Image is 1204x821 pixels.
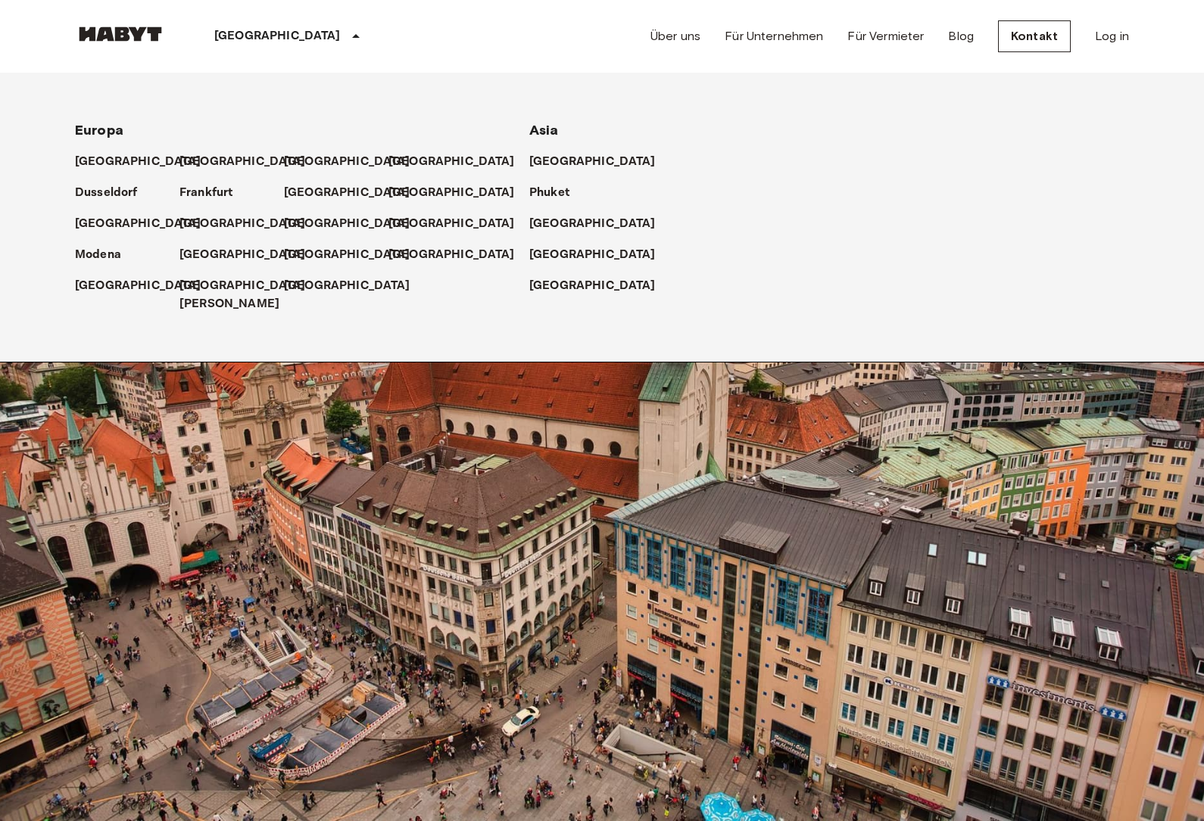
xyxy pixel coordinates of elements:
[75,26,166,42] img: Habyt
[388,153,530,171] a: [GEOGRAPHIC_DATA]
[284,153,426,171] a: [GEOGRAPHIC_DATA]
[179,246,321,264] a: [GEOGRAPHIC_DATA]
[75,215,201,233] p: [GEOGRAPHIC_DATA]
[529,246,671,264] a: [GEOGRAPHIC_DATA]
[529,153,671,171] a: [GEOGRAPHIC_DATA]
[388,246,530,264] a: [GEOGRAPHIC_DATA]
[75,184,138,202] p: Dusseldorf
[75,277,201,295] p: [GEOGRAPHIC_DATA]
[75,153,217,171] a: [GEOGRAPHIC_DATA]
[1095,27,1129,45] a: Log in
[284,153,410,171] p: [GEOGRAPHIC_DATA]
[529,184,569,202] p: Phuket
[948,27,974,45] a: Blog
[75,246,136,264] a: Modena
[284,246,410,264] p: [GEOGRAPHIC_DATA]
[529,215,656,233] p: [GEOGRAPHIC_DATA]
[529,153,656,171] p: [GEOGRAPHIC_DATA]
[75,122,123,138] span: Europa
[388,184,530,202] a: [GEOGRAPHIC_DATA]
[388,153,515,171] p: [GEOGRAPHIC_DATA]
[179,215,306,233] p: [GEOGRAPHIC_DATA]
[388,184,515,202] p: [GEOGRAPHIC_DATA]
[75,153,201,171] p: [GEOGRAPHIC_DATA]
[847,27,924,45] a: Für Vermieter
[179,215,321,233] a: [GEOGRAPHIC_DATA]
[75,184,153,202] a: Dusseldorf
[529,277,671,295] a: [GEOGRAPHIC_DATA]
[284,215,426,233] a: [GEOGRAPHIC_DATA]
[284,184,410,202] p: [GEOGRAPHIC_DATA]
[284,184,426,202] a: [GEOGRAPHIC_DATA]
[284,277,426,295] a: [GEOGRAPHIC_DATA]
[75,215,217,233] a: [GEOGRAPHIC_DATA]
[284,246,426,264] a: [GEOGRAPHIC_DATA]
[388,215,515,233] p: [GEOGRAPHIC_DATA]
[388,246,515,264] p: [GEOGRAPHIC_DATA]
[75,277,217,295] a: [GEOGRAPHIC_DATA]
[179,153,321,171] a: [GEOGRAPHIC_DATA]
[284,277,410,295] p: [GEOGRAPHIC_DATA]
[179,153,306,171] p: [GEOGRAPHIC_DATA]
[179,277,306,313] p: [GEOGRAPHIC_DATA][PERSON_NAME]
[179,246,306,264] p: [GEOGRAPHIC_DATA]
[998,20,1071,52] a: Kontakt
[284,215,410,233] p: [GEOGRAPHIC_DATA]
[214,27,341,45] p: [GEOGRAPHIC_DATA]
[179,184,248,202] a: Frankfurt
[529,184,585,202] a: Phuket
[725,27,823,45] a: Für Unternehmen
[650,27,700,45] a: Über uns
[388,215,530,233] a: [GEOGRAPHIC_DATA]
[529,246,656,264] p: [GEOGRAPHIC_DATA]
[529,277,656,295] p: [GEOGRAPHIC_DATA]
[529,215,671,233] a: [GEOGRAPHIC_DATA]
[179,184,232,202] p: Frankfurt
[75,246,121,264] p: Modena
[179,277,321,313] a: [GEOGRAPHIC_DATA][PERSON_NAME]
[529,122,559,138] span: Asia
